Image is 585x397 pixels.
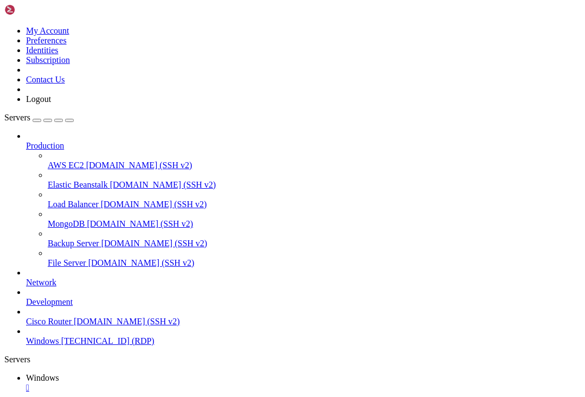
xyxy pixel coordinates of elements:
[26,141,581,151] a: Production
[48,190,581,209] li: Load Balancer [DOMAIN_NAME] (SSH v2)
[61,336,155,345] span: [TECHNICAL_ID] (RDP)
[26,141,64,150] span: Production
[26,297,581,307] a: Development
[4,355,581,364] div: Servers
[26,278,56,287] span: Network
[4,4,67,15] img: Shellngn
[48,229,581,248] li: Backup Server [DOMAIN_NAME] (SSH v2)
[26,317,72,326] span: Cisco Router
[88,258,195,267] span: [DOMAIN_NAME] (SSH v2)
[48,151,581,170] li: AWS EC2 [DOMAIN_NAME] (SSH v2)
[110,180,216,189] span: [DOMAIN_NAME] (SSH v2)
[26,278,581,287] a: Network
[26,94,51,104] a: Logout
[26,326,581,346] li: Windows [TECHNICAL_ID] (RDP)
[26,373,59,382] span: Windows
[87,219,193,228] span: [DOMAIN_NAME] (SSH v2)
[48,200,581,209] a: Load Balancer [DOMAIN_NAME] (SSH v2)
[48,219,581,229] a: MongoDB [DOMAIN_NAME] (SSH v2)
[26,131,581,268] li: Production
[48,161,581,170] a: AWS EC2 [DOMAIN_NAME] (SSH v2)
[26,317,581,326] a: Cisco Router [DOMAIN_NAME] (SSH v2)
[26,268,581,287] li: Network
[4,113,74,122] a: Servers
[26,383,581,393] a: 
[26,287,581,307] li: Development
[48,170,581,190] li: Elastic Beanstalk [DOMAIN_NAME] (SSH v2)
[26,36,67,45] a: Preferences
[48,248,581,268] li: File Server [DOMAIN_NAME] (SSH v2)
[26,55,70,65] a: Subscription
[26,46,59,55] a: Identities
[48,200,99,209] span: Load Balancer
[48,239,99,248] span: Backup Server
[48,258,86,267] span: File Server
[26,336,59,345] span: Windows
[26,75,65,84] a: Contact Us
[86,161,192,170] span: [DOMAIN_NAME] (SSH v2)
[4,113,30,122] span: Servers
[48,161,84,170] span: AWS EC2
[26,26,69,35] a: My Account
[26,373,581,393] a: Windows
[26,307,581,326] li: Cisco Router [DOMAIN_NAME] (SSH v2)
[26,336,581,346] a: Windows [TECHNICAL_ID] (RDP)
[101,200,207,209] span: [DOMAIN_NAME] (SSH v2)
[48,180,581,190] a: Elastic Beanstalk [DOMAIN_NAME] (SSH v2)
[48,219,85,228] span: MongoDB
[48,180,108,189] span: Elastic Beanstalk
[48,239,581,248] a: Backup Server [DOMAIN_NAME] (SSH v2)
[74,317,180,326] span: [DOMAIN_NAME] (SSH v2)
[48,209,581,229] li: MongoDB [DOMAIN_NAME] (SSH v2)
[26,297,73,306] span: Development
[48,258,581,268] a: File Server [DOMAIN_NAME] (SSH v2)
[101,239,208,248] span: [DOMAIN_NAME] (SSH v2)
